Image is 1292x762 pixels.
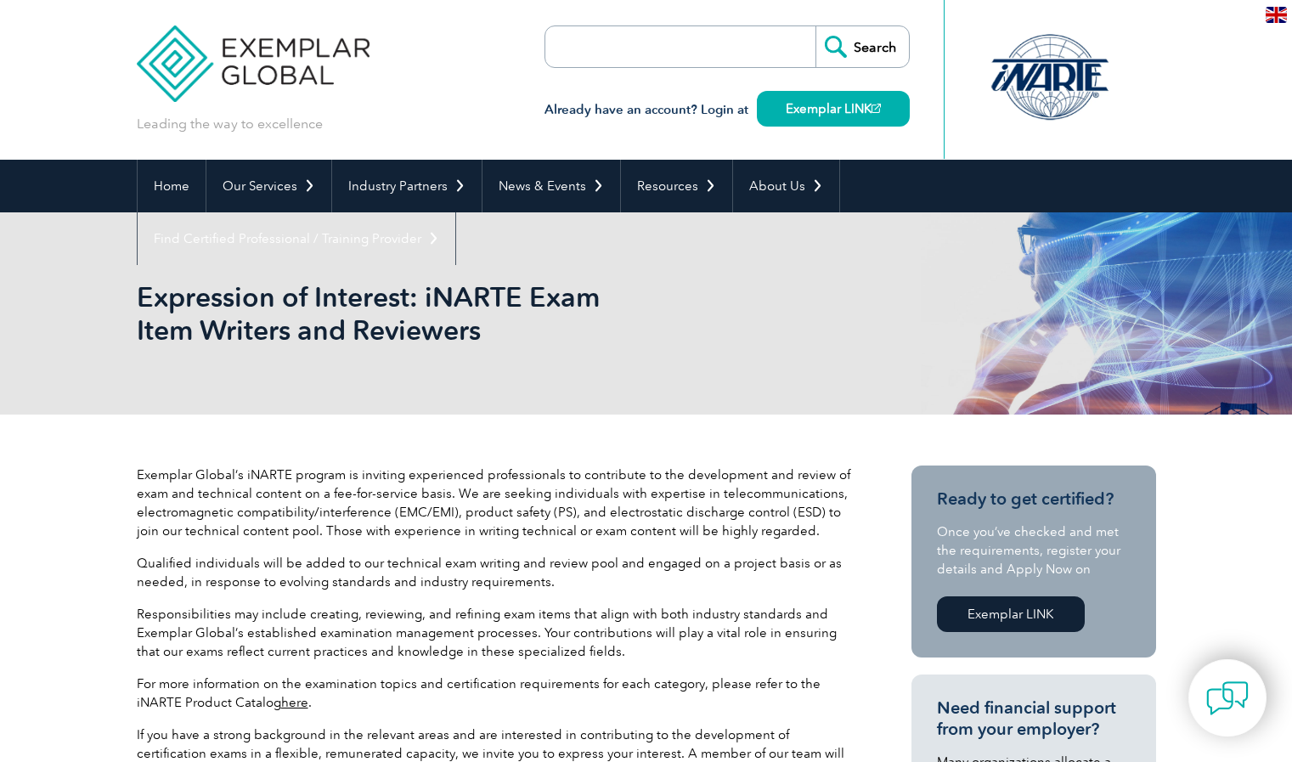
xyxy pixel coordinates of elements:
[482,160,620,212] a: News & Events
[733,160,839,212] a: About Us
[137,605,850,661] p: Responsibilities may include creating, reviewing, and refining exam items that align with both in...
[937,522,1131,579] p: Once you’ve checked and met the requirements, register your details and Apply Now on
[138,160,206,212] a: Home
[544,99,910,121] h3: Already have an account? Login at
[137,280,789,347] h1: Expression of Interest: iNARTE Exam Item Writers and Reviewers
[757,91,910,127] a: Exemplar LINK
[621,160,732,212] a: Resources
[1266,7,1287,23] img: en
[1206,677,1249,720] img: contact-chat.png
[815,26,909,67] input: Search
[281,695,308,710] a: here
[332,160,482,212] a: Industry Partners
[137,554,850,591] p: Qualified individuals will be added to our technical exam writing and review pool and engaged on ...
[937,697,1131,740] h3: Need financial support from your employer?
[937,596,1085,632] a: Exemplar LINK
[137,115,323,133] p: Leading the way to excellence
[937,488,1131,510] h3: Ready to get certified?
[138,212,455,265] a: Find Certified Professional / Training Provider
[137,675,850,712] p: For more information on the examination topics and certification requirements for each category, ...
[872,104,881,113] img: open_square.png
[137,466,850,540] p: Exemplar Global’s iNARTE program is inviting experienced professionals to contribute to the devel...
[206,160,331,212] a: Our Services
